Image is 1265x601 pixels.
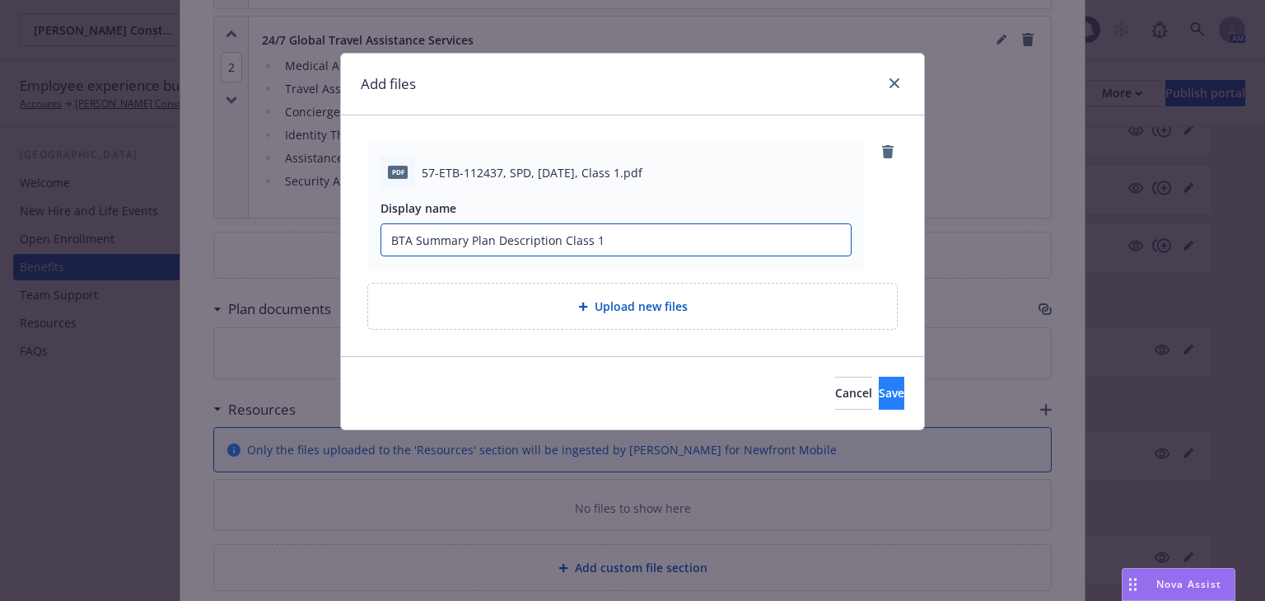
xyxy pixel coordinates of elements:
button: Nova Assist [1122,568,1235,601]
span: Display name [380,200,456,216]
a: remove [878,142,898,162]
div: Drag to move [1123,569,1143,600]
span: Cancel [835,385,872,401]
h1: Add files [361,73,416,95]
span: 57-ETB-112437, SPD, [DATE], Class 1.pdf [422,164,642,181]
div: Upload new files [367,283,898,330]
button: Save [879,377,904,410]
input: Add display name here... [381,224,851,256]
span: Save [879,385,904,401]
a: close [885,73,904,93]
span: pdf [388,166,408,178]
span: Nova Assist [1156,577,1221,591]
span: Upload new files [595,298,688,315]
button: Cancel [835,377,872,410]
